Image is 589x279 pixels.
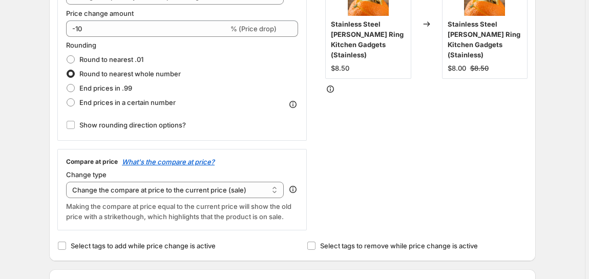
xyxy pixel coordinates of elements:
div: $8.00 [448,63,466,73]
span: Select tags to add while price change is active [71,242,216,250]
h3: Compare at price [66,158,118,166]
span: Select tags to remove while price change is active [320,242,478,250]
span: End prices in .99 [79,84,132,92]
span: Stainless Steel [PERSON_NAME] Ring Kitchen Gadgets (Stainless) [331,20,404,59]
span: Change type [66,170,107,179]
span: % (Price drop) [230,25,277,33]
input: -15 [66,20,228,37]
span: Making the compare at price equal to the current price will show the old price with a strikethoug... [66,202,291,221]
span: Round to nearest whole number [79,70,181,78]
span: Price change amount [66,9,134,17]
button: What's the compare at price? [122,158,215,166]
div: help [288,184,298,195]
span: Round to nearest .01 [79,55,143,63]
strike: $8.50 [470,63,489,73]
span: Stainless Steel [PERSON_NAME] Ring Kitchen Gadgets (Stainless) [448,20,520,59]
div: $8.50 [331,63,349,73]
span: Rounding [66,41,96,49]
span: End prices in a certain number [79,98,176,106]
span: Show rounding direction options? [79,121,186,129]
